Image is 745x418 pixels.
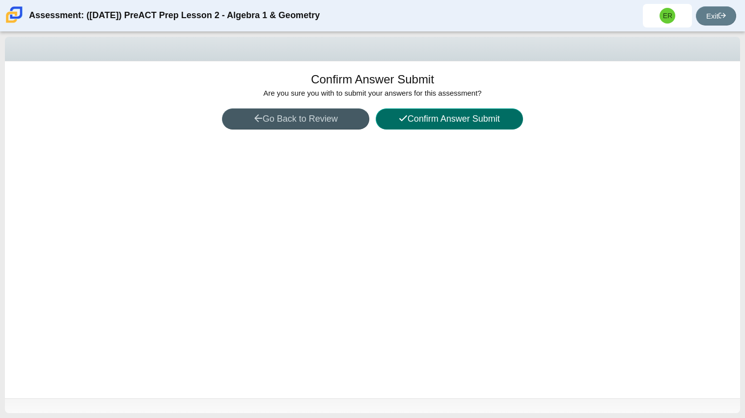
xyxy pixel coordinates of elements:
span: ER [663,12,672,19]
a: Exit [696,6,736,26]
button: Go Back to Review [222,108,369,130]
a: Carmen School of Science & Technology [4,18,25,26]
button: Confirm Answer Submit [376,108,523,130]
img: Carmen School of Science & Technology [4,4,25,25]
h1: Confirm Answer Submit [311,71,434,88]
span: Are you sure you with to submit your answers for this assessment? [263,89,481,97]
div: Assessment: ([DATE]) PreACT Prep Lesson 2 - Algebra 1 & Geometry [29,4,320,27]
